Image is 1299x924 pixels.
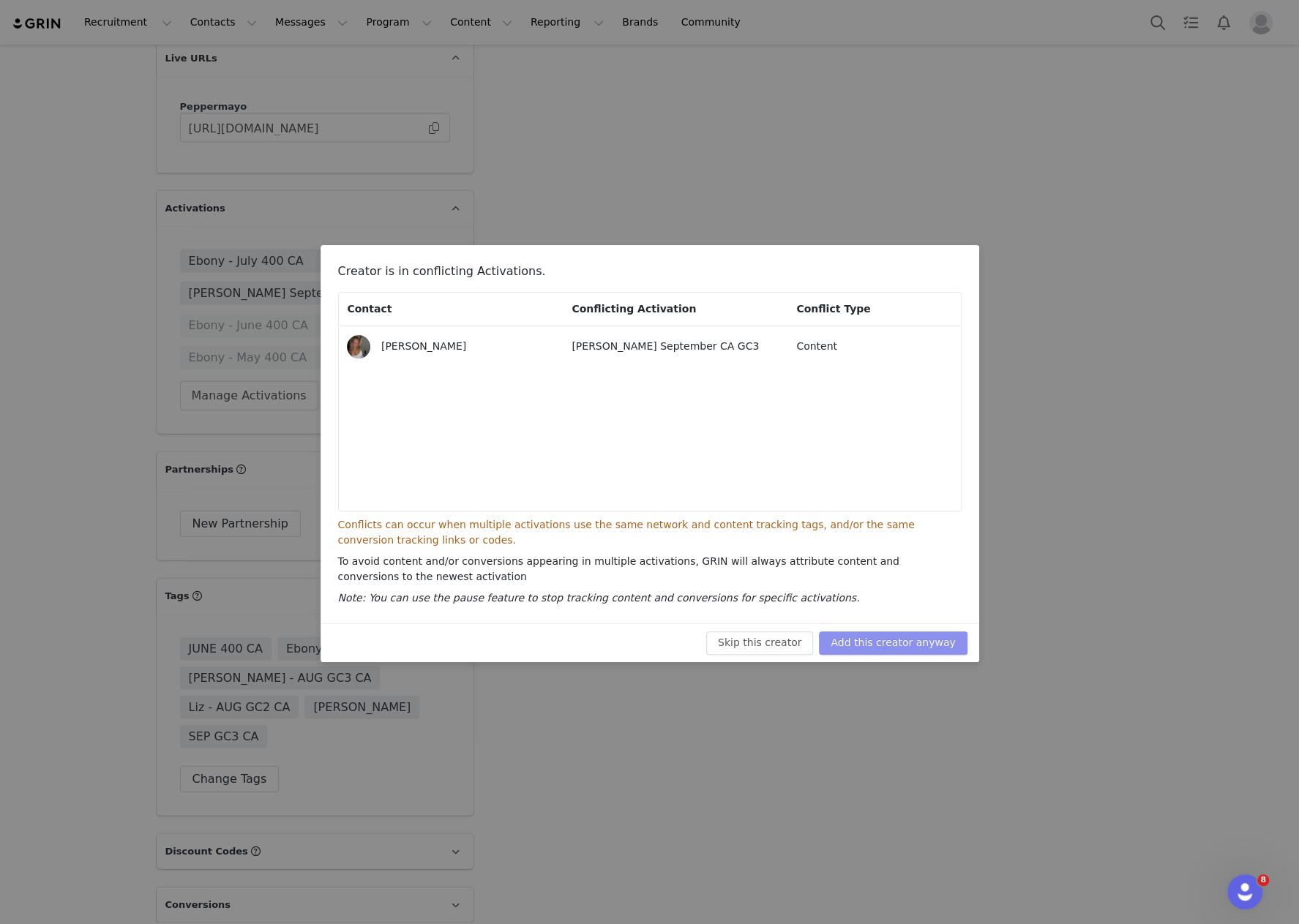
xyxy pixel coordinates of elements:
span: Contact [347,303,392,315]
span: [PERSON_NAME] [381,340,466,352]
button: Add this creator anyway [819,631,967,655]
button: Skip this creator [706,631,813,655]
span: Conflicting Activation [572,303,696,315]
p: Note: You can use the pause feature to stop tracking content and conversions for specific activat... [338,590,962,606]
p: Conflicts can occur when multiple activations use the same network and content tracking tags, and... [338,517,962,548]
img: 933d8a25-61f8-457b-bc0b-f4b89fddf570.jpg [347,335,370,358]
span: Conflict Type [796,303,870,315]
body: Rich Text Area. Press ALT-0 for help. [12,12,601,28]
iframe: Intercom live chat [1227,874,1262,909]
span: 8 [1257,874,1269,886]
p: [PERSON_NAME] September CA GC3 [572,339,776,354]
p: To avoid content and/or conversions appearing in multiple activations, GRIN will always attribute... [338,554,962,585]
p: Content [796,339,949,354]
h3: Creator is in conflicting Activations. [338,263,962,286]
